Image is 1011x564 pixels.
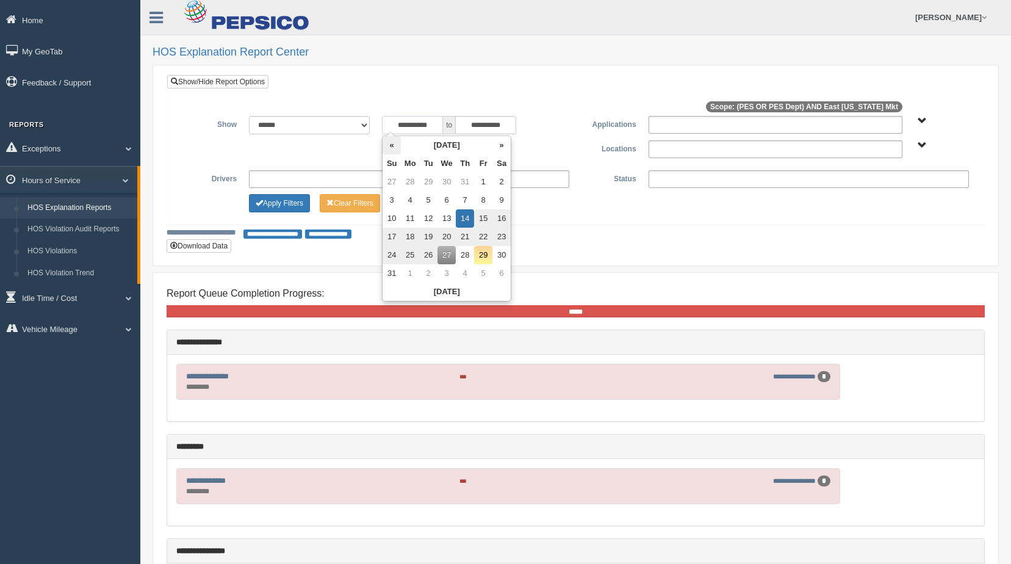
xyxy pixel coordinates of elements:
h4: Report Queue Completion Progress: [167,288,985,299]
td: 25 [401,246,419,264]
td: 3 [437,264,456,283]
td: 27 [437,246,456,264]
span: to [443,116,455,134]
td: 15 [474,209,492,228]
label: Status [575,170,642,185]
label: Applications [575,116,642,131]
label: Locations [576,140,642,155]
a: HOS Violation Trend [22,262,137,284]
th: Sa [492,154,511,173]
th: Mo [401,154,419,173]
a: HOS Violations [22,240,137,262]
td: 13 [437,209,456,228]
td: 5 [419,191,437,209]
td: 11 [401,209,419,228]
td: 19 [419,228,437,246]
td: 17 [383,228,401,246]
td: 23 [492,228,511,246]
td: 31 [456,173,474,191]
a: Show/Hide Report Options [167,75,268,89]
td: 18 [401,228,419,246]
td: 6 [437,191,456,209]
label: Drivers [176,170,243,185]
td: 21 [456,228,474,246]
th: We [437,154,456,173]
a: HOS Explanation Reports [22,197,137,219]
th: [DATE] [383,283,511,301]
td: 4 [401,191,419,209]
td: 8 [474,191,492,209]
td: 14 [456,209,474,228]
label: Show [176,116,243,131]
td: 5 [474,264,492,283]
button: Change Filter Options [320,194,380,212]
th: Th [456,154,474,173]
td: 9 [492,191,511,209]
td: 7 [456,191,474,209]
td: 27 [383,173,401,191]
th: [DATE] [401,136,492,154]
td: 3 [383,191,401,209]
td: 12 [419,209,437,228]
td: 29 [474,246,492,264]
td: 26 [419,246,437,264]
td: 29 [419,173,437,191]
td: 31 [383,264,401,283]
th: Su [383,154,401,173]
button: Change Filter Options [249,194,310,212]
td: 2 [492,173,511,191]
td: 28 [456,246,474,264]
span: Scope: (PES OR PES Dept) AND East [US_STATE] Mkt [706,101,902,112]
th: Fr [474,154,492,173]
th: Tu [419,154,437,173]
td: 30 [492,246,511,264]
td: 20 [437,228,456,246]
td: 28 [401,173,419,191]
td: 22 [474,228,492,246]
td: 30 [437,173,456,191]
td: 16 [492,209,511,228]
th: » [492,136,511,154]
td: 1 [401,264,419,283]
td: 1 [474,173,492,191]
h2: HOS Explanation Report Center [153,46,999,59]
td: 10 [383,209,401,228]
th: « [383,136,401,154]
td: 2 [419,264,437,283]
td: 4 [456,264,474,283]
a: HOS Violation Audit Reports [22,219,137,240]
td: 24 [383,246,401,264]
td: 6 [492,264,511,283]
button: Download Data [167,239,231,253]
